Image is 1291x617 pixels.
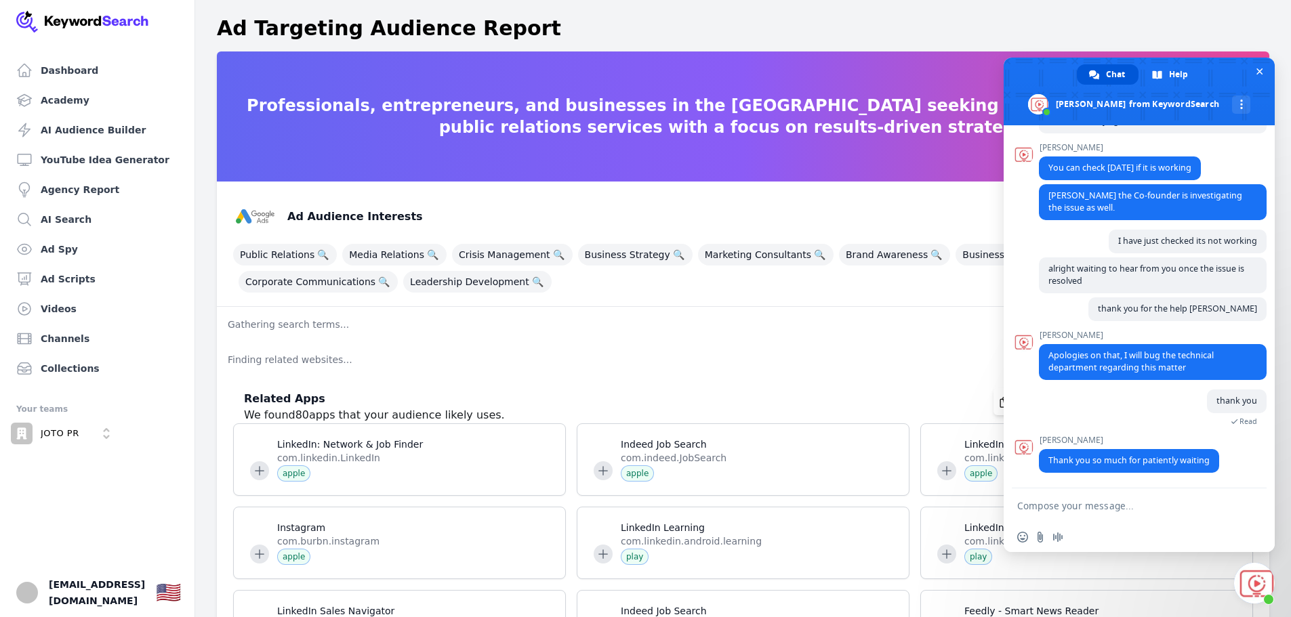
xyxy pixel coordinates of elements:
span: 🔍 [670,245,687,264]
span: Audio message [1052,532,1063,542]
span: [EMAIL_ADDRESS][DOMAIN_NAME] [49,576,145,609]
div: Help [1140,64,1202,85]
h1: Ad Targeting Audience Report [217,16,561,41]
span: Crisis Management [452,244,573,265]
span: Insert an emoji [1017,532,1028,542]
div: 🇺🇸 [156,580,181,605]
a: Indeed Job Searchcom.indeed.JobSearchapple [621,438,893,479]
button: 🇺🇸 [156,579,181,606]
a: AI Search [11,206,184,233]
span: 🔍 [375,272,392,291]
span: Close chat [1252,64,1267,79]
p: Finding related websites... [217,342,1269,377]
span: Chat [1106,64,1125,85]
span: Business Strategy [578,244,693,265]
a: Videos [11,295,184,322]
span: [PERSON_NAME] [1039,331,1267,340]
div: Chat [1077,64,1139,85]
span: Send a file [1035,532,1046,542]
span: Thank you so much for patiently waiting [1048,454,1210,466]
span: 🔍 [811,245,828,264]
a: LinkedIn: Network & Job Findercom.linkedin.LinkedInapple [277,438,549,479]
span: I have just checked its not working [1118,235,1257,247]
div: Your teams [16,401,178,417]
a: Channels [11,325,184,352]
span: Business Development [956,244,1093,265]
a: YouTube Idea Generator [11,146,184,173]
a: AI Audience Builder [11,116,184,144]
span: [PERSON_NAME] [1039,435,1219,445]
span: [PERSON_NAME] the Co-founder is investigating the issue as well. [1048,190,1242,213]
a: LinkedIn Learningcom.linkedin.Learningapple [964,438,1236,479]
h3: Ad Audience Interests [287,209,423,225]
button: Open organization switcher [11,423,117,444]
a: Academy [11,87,184,114]
a: LinkedIn Learningcom.linkedin.android.learningplay [621,521,893,562]
span: Media Relations [342,244,447,265]
span: [PERSON_NAME] [1039,143,1201,152]
span: Leadership Development [403,271,552,293]
a: LinkedIn Recruitercom.linkedin.recruiterplay [964,521,1236,562]
a: Instagramcom.burbn.instagramapple [277,521,549,562]
textarea: Compose your message... [1017,500,1231,512]
span: Brand Awareness [839,244,950,265]
a: Dashboard [11,57,184,84]
span: thank you for the help [PERSON_NAME] [1098,303,1257,314]
span: 🔍 [314,245,331,264]
span: Apologies on that, I will bug the technical department regarding this matter [1048,349,1214,373]
a: Ad Scripts [11,265,184,293]
p: JOTO PR [41,427,79,440]
div: Close chat [1234,563,1275,603]
button: Open user button [16,582,38,603]
span: Public Relations [233,244,337,265]
a: Collections [11,355,184,382]
img: JOTO PR [11,423,33,444]
span: Marketing Consultants [698,244,834,265]
h3: Related Apps [244,391,505,407]
p: Professionals, entrepreneurs, and businesses in the [GEOGRAPHIC_DATA] seeking innovative and disr... [217,95,1269,138]
span: Corporate Communications [239,271,398,293]
span: thank you [1216,395,1257,406]
span: Read [1239,417,1257,426]
p: We found 80 apps that your audience likely uses. [244,407,505,423]
a: Ad Spy [11,236,184,263]
span: 🔍 [928,245,945,264]
p: Gathering search terms... [217,307,1269,342]
div: More channels [1232,95,1250,114]
span: alright waiting to hear from you once the issue is resolved [1048,263,1244,286]
span: Help [1169,64,1188,85]
img: JoTo PR [16,582,38,603]
span: 🔍 [424,245,441,264]
span: 🔍 [529,272,546,291]
a: Agency Report [11,176,184,203]
img: Your Company [16,11,149,33]
span: 🔍 [550,245,567,264]
span: You can check [DATE] if it is working [1048,162,1191,173]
